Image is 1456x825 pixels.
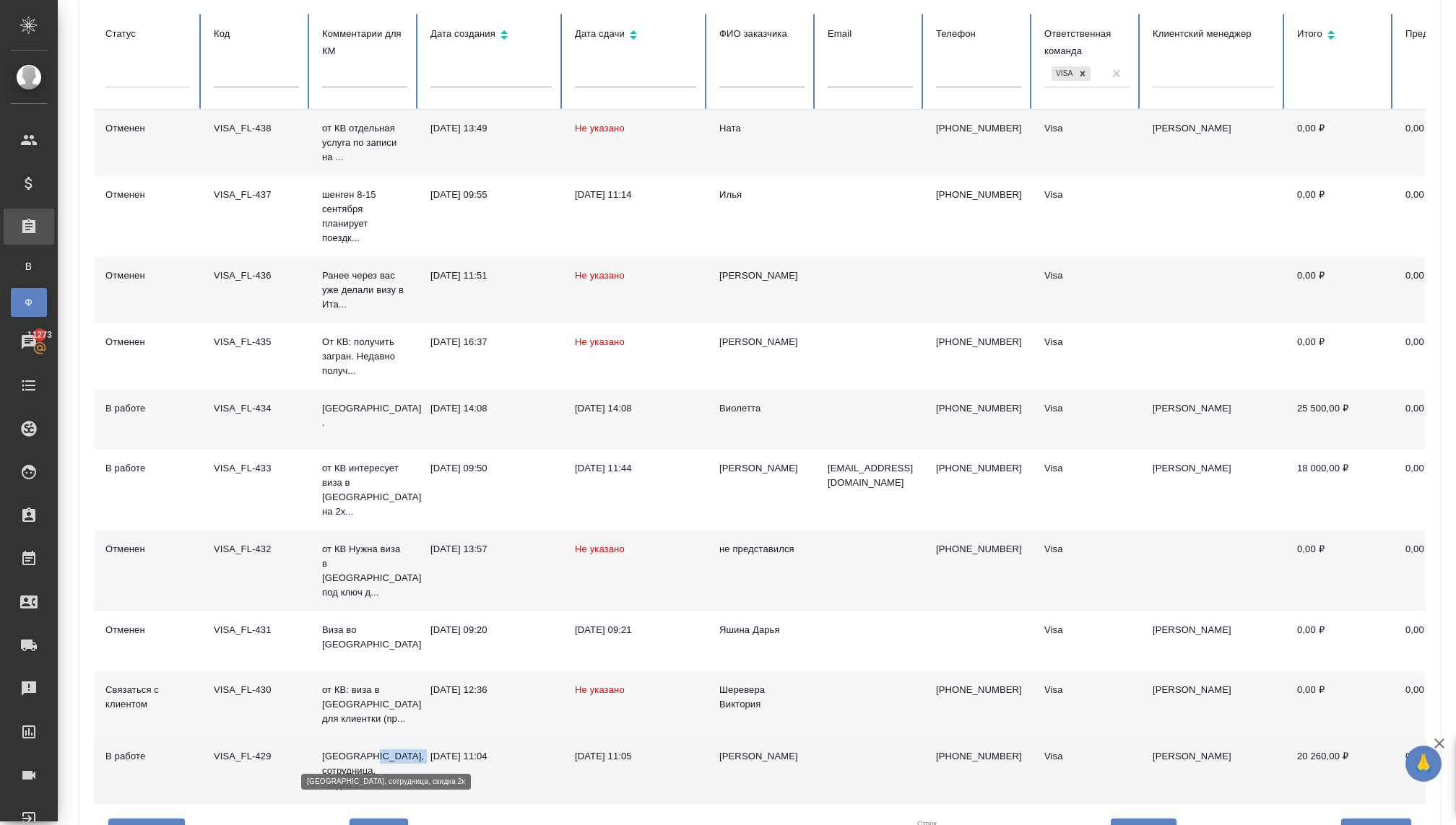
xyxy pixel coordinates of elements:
div: VISA_FL-434 [214,401,299,416]
span: Не указано [575,544,625,554]
p: [PHONE_NUMBER] [936,683,1021,697]
div: Статус [105,25,191,43]
div: VISA_FL-436 [214,269,299,283]
span: Не указано [575,336,625,347]
div: В работе [105,401,191,416]
div: Комментарии для КМ [322,25,407,60]
div: ФИО заказчика [719,25,805,43]
p: [PHONE_NUMBER] [936,121,1021,136]
span: Ф [18,295,40,310]
p: от КВ интересует виза в [GEOGRAPHIC_DATA] на 2х... [322,461,407,519]
p: [PHONE_NUMBER] [936,461,1021,476]
div: Visa [1044,188,1130,202]
div: Visa [1044,401,1130,416]
div: Отменен [105,269,191,283]
div: Код [214,25,299,43]
div: [DATE] 13:49 [430,121,552,136]
p: [EMAIL_ADDRESS][DOMAIN_NAME] [828,461,913,490]
div: VISA_FL-429 [214,749,299,764]
div: В работе [105,749,191,764]
p: [GEOGRAPHIC_DATA] . [322,401,407,430]
span: В [18,259,40,274]
td: 18 000,00 ₽ [1286,450,1394,531]
div: Отменен [105,188,191,202]
div: [DATE] 09:21 [575,623,696,637]
td: 0,00 ₽ [1286,531,1394,611]
td: [PERSON_NAME] [1141,671,1286,738]
div: [DATE] 11:44 [575,461,696,476]
td: [PERSON_NAME] [1141,390,1286,450]
div: [PERSON_NAME] [719,749,805,764]
div: [DATE] 11:14 [575,188,696,202]
td: 0,00 ₽ [1286,671,1394,738]
div: VISA_FL-432 [214,542,299,556]
div: Visa [1044,683,1130,697]
p: [GEOGRAPHIC_DATA], сотрудница, скидка 2к [322,749,407,793]
span: Не указано [575,270,625,281]
div: [DATE] 11:04 [430,749,552,764]
td: [PERSON_NAME] [1141,110,1286,176]
div: [PERSON_NAME] [719,335,805,349]
div: Сортировка [575,25,696,46]
div: Клиентский менеджер [1153,25,1274,43]
td: 0,00 ₽ [1286,110,1394,176]
span: Не указано [575,684,625,695]
div: [DATE] 09:20 [430,623,552,637]
p: [PHONE_NUMBER] [936,401,1021,416]
p: Ранее через вас уже делали визу в Ита... [322,269,407,312]
a: 11273 [4,324,54,360]
div: Visa [1044,749,1130,764]
div: VISA_FL-431 [214,623,299,637]
p: [PHONE_NUMBER] [936,542,1021,556]
div: Ответственная команда [1044,25,1130,60]
div: VISA_FL-438 [214,121,299,136]
div: VISA_FL-430 [214,683,299,697]
div: [DATE] 12:36 [430,683,552,697]
div: Visa [1044,269,1130,283]
div: [DATE] 14:08 [575,401,696,416]
div: [DATE] 14:08 [430,401,552,416]
p: [PHONE_NUMBER] [936,749,1021,764]
div: Сортировка [1297,25,1382,46]
div: В работе [105,461,191,476]
div: Отменен [105,335,191,349]
a: Ф [11,288,47,317]
p: от КВ отдельная услуга по записи на ... [322,121,407,165]
div: [DATE] 13:57 [430,542,552,556]
div: не представился [719,542,805,556]
div: Visa [1044,542,1130,556]
div: Сортировка [430,25,552,46]
td: [PERSON_NAME] [1141,611,1286,671]
p: шенген 8-15 сентября планирует поездк... [322,188,407,245]
div: [DATE] 11:05 [575,749,696,764]
p: [PHONE_NUMBER] [936,188,1021,202]
div: Visa [1044,461,1130,476]
p: от КВ Нужна виза в [GEOGRAPHIC_DATA] под ключ д... [322,542,407,600]
div: Отменен [105,121,191,136]
td: 0,00 ₽ [1286,323,1394,390]
div: Виолетта [719,401,805,416]
div: [DATE] 09:50 [430,461,552,476]
div: VISA_FL-437 [214,188,299,202]
div: [DATE] 11:51 [430,269,552,283]
span: 11273 [19,328,61,342]
div: Visa [1044,623,1130,637]
div: Visa [1052,66,1075,82]
div: Телефон [936,25,1021,43]
div: Отменен [105,623,191,637]
p: от КВ: виза в [GEOGRAPHIC_DATA] для клиентки (пр... [322,683,407,726]
span: Не указано [575,123,625,134]
div: VISA_FL-433 [214,461,299,476]
td: [PERSON_NAME] [1141,450,1286,531]
div: [DATE] 09:55 [430,188,552,202]
td: [PERSON_NAME] [1141,738,1286,804]
div: Яшина Дарья [719,623,805,637]
div: Связаться с клиентом [105,683,191,712]
div: [DATE] 16:37 [430,335,552,349]
td: 0,00 ₽ [1286,257,1394,323]
div: Шеревера Виктория [719,683,805,712]
p: От КВ: получить загран. Недавно получ... [322,335,407,378]
p: [PHONE_NUMBER] [936,335,1021,349]
p: Виза во [GEOGRAPHIC_DATA] [322,623,407,652]
div: VISA_FL-435 [214,335,299,349]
